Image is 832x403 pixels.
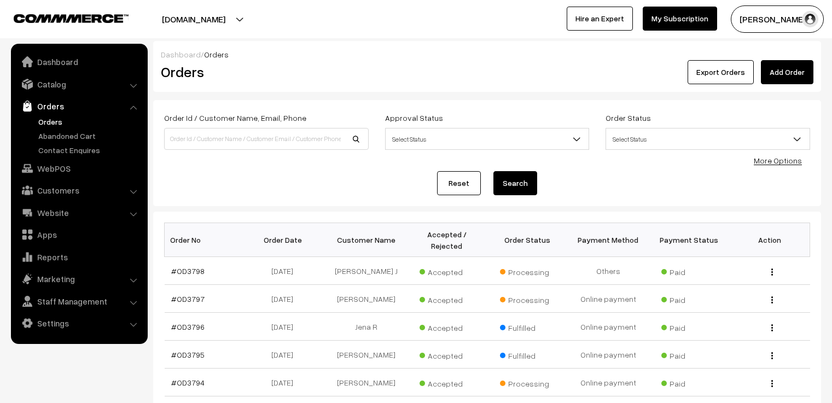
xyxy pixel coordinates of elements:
td: [PERSON_NAME] [326,341,407,369]
span: Processing [500,291,555,306]
td: Online payment [568,285,649,313]
a: WebPOS [14,159,144,178]
a: Staff Management [14,291,144,311]
h2: Orders [161,63,368,80]
button: Export Orders [688,60,754,84]
span: Paid [661,347,716,361]
span: Accepted [420,375,474,389]
th: Action [729,223,810,257]
span: Paid [661,291,716,306]
img: Menu [771,296,773,303]
a: Customers [14,180,144,200]
a: Add Order [761,60,813,84]
a: #OD3795 [171,350,205,359]
input: Order Id / Customer Name / Customer Email / Customer Phone [164,128,369,150]
td: Jena R [326,313,407,341]
th: Customer Name [326,223,407,257]
td: [DATE] [245,313,326,341]
span: Accepted [420,291,474,306]
a: #OD3797 [171,294,205,303]
a: COMMMERCE [14,11,109,24]
label: Order Id / Customer Name, Email, Phone [164,112,306,124]
img: Menu [771,324,773,331]
button: [PERSON_NAME] C [731,5,824,33]
a: Website [14,203,144,223]
a: Orders [14,96,144,116]
span: Select Status [385,128,590,150]
span: Processing [500,375,555,389]
td: [PERSON_NAME] [326,285,407,313]
a: Hire an Expert [567,7,633,31]
a: Marketing [14,269,144,289]
img: Menu [771,352,773,359]
label: Order Status [606,112,651,124]
span: Select Status [606,128,810,150]
a: Abandoned Cart [36,130,144,142]
td: Online payment [568,369,649,396]
a: My Subscription [643,7,717,31]
a: Contact Enquires [36,144,144,156]
span: Paid [661,375,716,389]
span: Paid [661,319,716,334]
button: [DOMAIN_NAME] [124,5,264,33]
img: user [802,11,818,27]
a: Apps [14,225,144,244]
th: Order Status [487,223,568,257]
span: Paid [661,264,716,278]
span: Select Status [606,130,810,149]
span: Processing [500,264,555,278]
td: [PERSON_NAME] J [326,257,407,285]
th: Payment Status [649,223,730,257]
img: Menu [771,268,773,276]
span: Orders [204,50,229,59]
button: Search [493,171,537,195]
td: [PERSON_NAME] [326,369,407,396]
a: Reports [14,247,144,267]
span: Select Status [386,130,589,149]
span: Fulfilled [500,319,555,334]
span: Accepted [420,319,474,334]
td: [DATE] [245,341,326,369]
label: Approval Status [385,112,443,124]
td: [DATE] [245,285,326,313]
th: Payment Method [568,223,649,257]
td: Online payment [568,313,649,341]
a: #OD3798 [171,266,205,276]
th: Order Date [245,223,326,257]
a: Catalog [14,74,144,94]
a: Reset [437,171,481,195]
span: Fulfilled [500,347,555,361]
a: Dashboard [14,52,144,72]
a: Settings [14,313,144,333]
span: Accepted [420,264,474,278]
td: Online payment [568,341,649,369]
img: COMMMERCE [14,14,129,22]
td: [DATE] [245,257,326,285]
td: Others [568,257,649,285]
a: Orders [36,116,144,127]
th: Order No [165,223,246,257]
a: More Options [754,156,802,165]
a: #OD3794 [171,378,205,387]
span: Accepted [420,347,474,361]
td: [DATE] [245,369,326,396]
th: Accepted / Rejected [406,223,487,257]
a: Dashboard [161,50,201,59]
a: #OD3796 [171,322,205,331]
div: / [161,49,813,60]
img: Menu [771,380,773,387]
